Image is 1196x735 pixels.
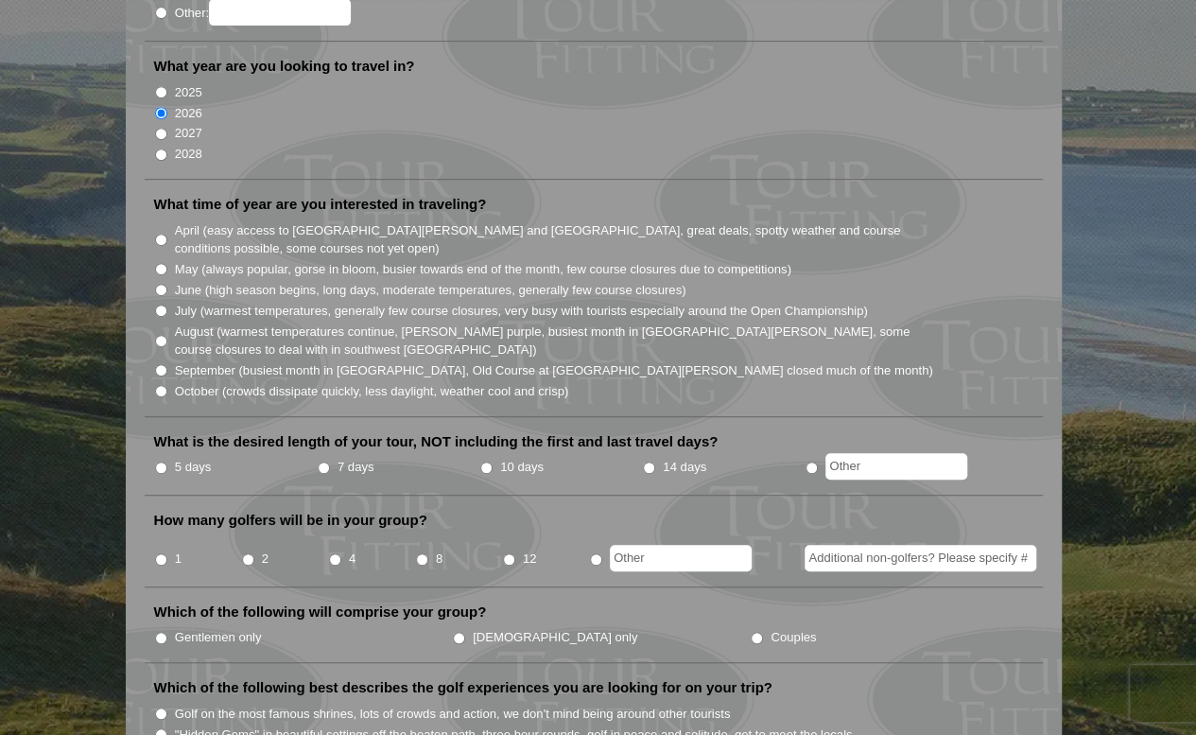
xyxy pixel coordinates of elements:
label: Golf on the most famous shrines, lots of crowds and action, we don't mind being around other tour... [175,705,731,724]
label: 2027 [175,124,202,143]
label: [DEMOGRAPHIC_DATA] only [473,628,637,647]
label: 2028 [175,145,202,164]
label: 8 [436,550,442,569]
label: What is the desired length of your tour, NOT including the first and last travel days? [154,432,719,451]
label: July (warmest temperatures, generally few course closures, very busy with tourists especially aro... [175,302,868,321]
label: 7 days [338,458,374,477]
label: 12 [523,550,537,569]
label: April (easy access to [GEOGRAPHIC_DATA][PERSON_NAME] and [GEOGRAPHIC_DATA], great deals, spotty w... [175,221,935,258]
label: 1 [175,550,182,569]
input: Other [610,545,752,571]
label: October (crowds dissipate quickly, less daylight, weather cool and crisp) [175,382,569,401]
label: 10 days [500,458,544,477]
input: Other [825,453,967,480]
label: September (busiest month in [GEOGRAPHIC_DATA], Old Course at [GEOGRAPHIC_DATA][PERSON_NAME] close... [175,361,933,380]
label: 2025 [175,83,202,102]
label: Gentlemen only [175,628,262,647]
label: 5 days [175,458,212,477]
label: Which of the following best describes the golf experiences you are looking for on your trip? [154,678,772,697]
label: 14 days [663,458,706,477]
label: What time of year are you interested in traveling? [154,195,487,214]
label: How many golfers will be in your group? [154,511,427,530]
label: 2026 [175,104,202,123]
label: 4 [349,550,355,569]
label: 2 [262,550,269,569]
label: Couples [771,628,816,647]
label: May (always popular, gorse in bloom, busier towards end of the month, few course closures due to ... [175,260,791,279]
label: What year are you looking to travel in? [154,57,415,76]
label: June (high season begins, long days, moderate temperatures, generally few course closures) [175,281,686,300]
input: Additional non-golfers? Please specify # [805,545,1036,571]
label: August (warmest temperatures continue, [PERSON_NAME] purple, busiest month in [GEOGRAPHIC_DATA][P... [175,323,935,359]
label: Which of the following will comprise your group? [154,603,487,621]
